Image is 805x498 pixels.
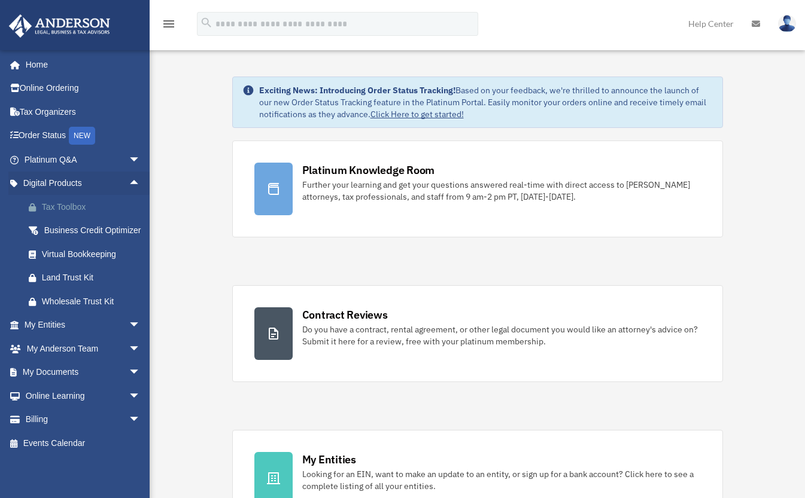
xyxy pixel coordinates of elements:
a: Digital Productsarrow_drop_up [8,172,159,195]
a: Tax Toolbox [17,195,159,219]
a: Home [8,53,153,77]
div: Contract Reviews [302,307,388,322]
a: Platinum Knowledge Room Further your learning and get your questions answered real-time with dire... [232,140,723,237]
span: arrow_drop_down [129,360,153,385]
a: menu [162,21,176,31]
a: Land Trust Kit [17,266,159,290]
img: Anderson Advisors Platinum Portal [5,14,114,38]
a: Contract Reviews Do you have a contract, rental agreement, or other legal document you would like... [232,285,723,382]
span: arrow_drop_down [129,148,153,172]
a: My Entitiesarrow_drop_down [8,313,159,337]
a: My Anderson Teamarrow_drop_down [8,337,159,360]
div: Land Trust Kit [42,270,144,285]
a: Virtual Bookkeeping [17,242,159,266]
span: arrow_drop_down [129,313,153,338]
i: search [200,16,213,29]
a: Online Learningarrow_drop_down [8,384,159,408]
a: My Documentsarrow_drop_down [8,360,159,384]
a: Wholesale Trust Kit [17,289,159,313]
div: Wholesale Trust Kit [42,294,144,309]
a: Billingarrow_drop_down [8,408,159,432]
div: Looking for an EIN, want to make an update to an entity, or sign up for a bank account? Click her... [302,468,701,492]
span: arrow_drop_down [129,337,153,361]
div: Virtual Bookkeeping [42,247,144,262]
i: menu [162,17,176,31]
div: Business Credit Optimizer [42,223,144,238]
a: Online Ordering [8,77,159,100]
a: Order StatusNEW [8,124,159,148]
a: Tax Organizers [8,100,159,124]
a: Business Credit Optimizer [17,219,159,243]
img: User Pic [778,15,796,32]
strong: Exciting News: Introducing Order Status Tracking! [259,85,455,96]
a: Platinum Q&Aarrow_drop_down [8,148,159,172]
div: My Entities [302,452,356,467]
div: Further your learning and get your questions answered real-time with direct access to [PERSON_NAM... [302,179,701,203]
a: Events Calendar [8,431,159,455]
span: arrow_drop_down [129,384,153,408]
div: Do you have a contract, rental agreement, or other legal document you would like an attorney's ad... [302,323,701,347]
span: arrow_drop_down [129,408,153,432]
span: arrow_drop_up [129,172,153,196]
a: Click Here to get started! [370,109,464,120]
div: NEW [69,127,95,145]
div: Based on your feedback, we're thrilled to announce the launch of our new Order Status Tracking fe... [259,84,713,120]
div: Tax Toolbox [42,200,144,215]
div: Platinum Knowledge Room [302,163,435,178]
